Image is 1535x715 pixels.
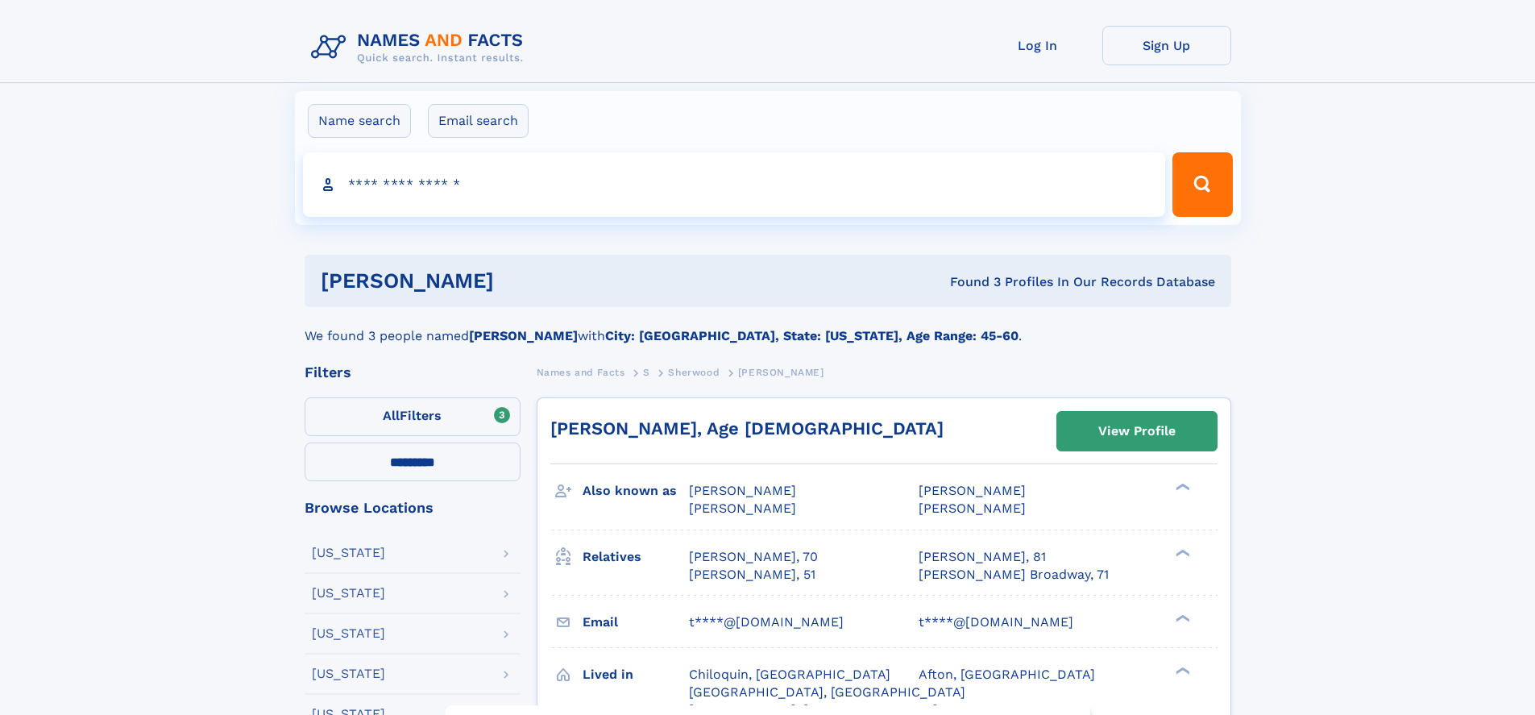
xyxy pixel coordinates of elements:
[643,367,650,378] span: S
[668,367,720,378] span: Sherwood
[689,501,796,516] span: [PERSON_NAME]
[1172,482,1191,493] div: ❯
[583,661,689,688] h3: Lived in
[668,362,720,382] a: Sherwood
[321,271,722,291] h1: [PERSON_NAME]
[1172,665,1191,676] div: ❯
[583,609,689,636] h3: Email
[1057,412,1217,451] a: View Profile
[1172,152,1232,217] button: Search Button
[919,483,1026,498] span: [PERSON_NAME]
[973,26,1102,65] a: Log In
[722,273,1215,291] div: Found 3 Profiles In Our Records Database
[583,477,689,505] h3: Also known as
[308,104,411,138] label: Name search
[689,566,815,584] a: [PERSON_NAME], 51
[550,418,944,439] a: [PERSON_NAME], Age [DEMOGRAPHIC_DATA]
[312,667,385,680] div: [US_STATE]
[919,548,1046,566] a: [PERSON_NAME], 81
[537,362,625,382] a: Names and Facts
[919,501,1026,516] span: [PERSON_NAME]
[305,365,521,380] div: Filters
[919,566,1109,584] a: [PERSON_NAME] Broadway, 71
[919,667,1095,682] span: Afton, [GEOGRAPHIC_DATA]
[738,367,824,378] span: [PERSON_NAME]
[1102,26,1231,65] a: Sign Up
[605,328,1018,343] b: City: [GEOGRAPHIC_DATA], State: [US_STATE], Age Range: 45-60
[312,587,385,600] div: [US_STATE]
[305,307,1231,346] div: We found 3 people named with .
[428,104,529,138] label: Email search
[689,483,796,498] span: [PERSON_NAME]
[583,543,689,571] h3: Relatives
[689,684,965,700] span: [GEOGRAPHIC_DATA], [GEOGRAPHIC_DATA]
[689,548,818,566] a: [PERSON_NAME], 70
[1172,547,1191,558] div: ❯
[305,397,521,436] label: Filters
[643,362,650,382] a: S
[383,408,400,423] span: All
[689,667,890,682] span: Chiloquin, [GEOGRAPHIC_DATA]
[1172,613,1191,623] div: ❯
[305,26,537,69] img: Logo Names and Facts
[312,547,385,559] div: [US_STATE]
[312,627,385,640] div: [US_STATE]
[469,328,578,343] b: [PERSON_NAME]
[303,152,1166,217] input: search input
[1098,413,1176,450] div: View Profile
[305,501,521,515] div: Browse Locations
